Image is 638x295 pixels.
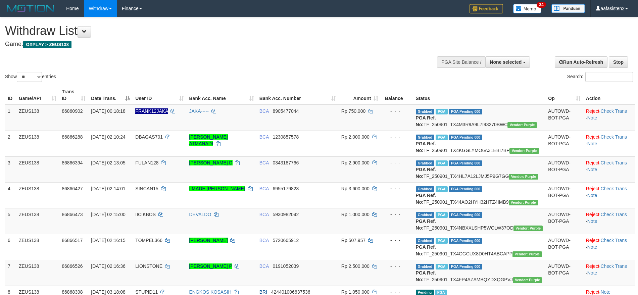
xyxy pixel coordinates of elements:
th: User ID: activate to sort column ascending [133,86,186,105]
td: TF_250901_TX4M3R9A9L7I93270BWC [413,105,546,131]
td: AUTOWD-BOT-PGA [545,234,583,260]
a: Note [587,270,597,276]
h1: Withdraw List [5,24,419,38]
b: PGA Ref. No: [416,115,436,127]
span: STUPID11 [135,289,158,295]
td: AUTOWD-BOT-PGA [545,105,583,131]
span: Vendor URL: https://trx4.1velocity.biz [513,277,542,283]
span: Grabbed [416,212,435,218]
span: BRI [259,289,267,295]
span: Rp 507.957 [341,238,365,243]
td: · · [583,156,635,182]
a: Stop [609,56,628,68]
span: Vendor URL: https://trx4.1velocity.biz [509,174,538,180]
span: Marked by aafpengsreynich [436,109,447,114]
td: TF_250901_TX4HL7A12LJMJ5P9G7GG [413,156,546,182]
a: Note [600,289,610,295]
span: [DATE] 02:16:36 [91,263,125,269]
button: None selected [485,56,530,68]
span: Copy 8905477044 to clipboard [273,108,299,114]
a: [PERSON_NAME] [189,238,228,243]
span: DBAGAS701 [135,134,163,140]
td: AUTOWD-BOT-PGA [545,131,583,156]
span: Grabbed [416,264,435,269]
span: [DATE] 02:14:01 [91,186,125,191]
span: 86866526 [62,263,83,269]
b: PGA Ref. No: [416,193,436,205]
span: Copy 0191052039 to clipboard [273,263,299,269]
span: Marked by aafpengsreynich [436,264,447,269]
input: Search: [585,72,633,82]
b: PGA Ref. No: [416,270,436,282]
span: 86866427 [62,186,83,191]
span: BCA [259,238,269,243]
th: Bank Acc. Name: activate to sort column ascending [187,86,257,105]
td: TF_250901_TX44AO2HYH32HTZ4IMB9 [413,182,546,208]
td: TF_250901_TX4GGCUX8D0HT4ABCAPP [413,234,546,260]
span: Rp 2.000.000 [341,134,370,140]
span: Vendor URL: https://trx4.1velocity.biz [512,251,542,257]
span: Grabbed [416,160,435,166]
th: ID [5,86,16,105]
td: TF_250901_TX4FP4AZAMBQYDXQGPVJ [413,260,546,286]
span: Vendor URL: https://trx4.1velocity.biz [513,226,543,231]
td: 5 [5,208,16,234]
span: 86866288 [62,134,83,140]
span: Copy 0343187766 to clipboard [273,160,299,165]
span: PGA Pending [449,238,482,244]
span: Copy 5930982042 to clipboard [273,212,299,217]
th: Balance [381,86,413,105]
span: Marked by aafpengsreynich [436,135,447,140]
span: OXPLAY > ZEUS138 [23,41,71,48]
td: 7 [5,260,16,286]
a: Note [587,244,597,250]
span: PGA Pending [449,160,482,166]
span: LIONSTONE [135,263,162,269]
label: Search: [567,72,633,82]
span: BCA [259,108,269,114]
td: 6 [5,234,16,260]
a: I MADE [PERSON_NAME] [189,186,245,191]
a: Note [587,115,597,120]
a: Note [587,193,597,198]
a: Reject [586,108,599,114]
span: Marked by aafpengsreynich [436,212,447,218]
select: Showentries [17,72,42,82]
td: · · [583,234,635,260]
td: AUTOWD-BOT-PGA [545,260,583,286]
span: TOMPEL366 [135,238,162,243]
td: 1 [5,105,16,131]
td: ZEUS138 [16,182,59,208]
span: Marked by aafpengsreynich [436,238,447,244]
span: [DATE] 00:18:18 [91,108,125,114]
span: Grabbed [416,186,435,192]
td: AUTOWD-BOT-PGA [545,156,583,182]
span: FULAN128 [135,160,158,165]
a: Reject [586,263,599,269]
img: MOTION_logo.png [5,3,56,13]
td: TF_250901_TX4KGGLYMO6A31EBI7BP [413,131,546,156]
span: BCA [259,160,269,165]
td: AUTOWD-BOT-PGA [545,208,583,234]
span: BCA [259,212,269,217]
span: [DATE] 02:13:05 [91,160,125,165]
span: PGA Pending [449,109,482,114]
img: panduan.png [551,4,585,13]
span: 34 [537,2,546,8]
a: JAKA----- [189,108,209,114]
span: [DATE] 02:15:00 [91,212,125,217]
td: ZEUS138 [16,260,59,286]
div: - - - [384,134,410,140]
a: Note [587,167,597,172]
span: BCA [259,263,269,269]
span: Rp 1.050.000 [341,289,370,295]
span: Rp 3.600.000 [341,186,370,191]
td: · · [583,260,635,286]
th: Op: activate to sort column ascending [545,86,583,105]
span: Copy 6955179823 to clipboard [273,186,299,191]
span: [DATE] 02:10:24 [91,134,125,140]
span: BCA [259,134,269,140]
span: 86860902 [62,108,83,114]
td: 4 [5,182,16,208]
div: - - - [384,185,410,192]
